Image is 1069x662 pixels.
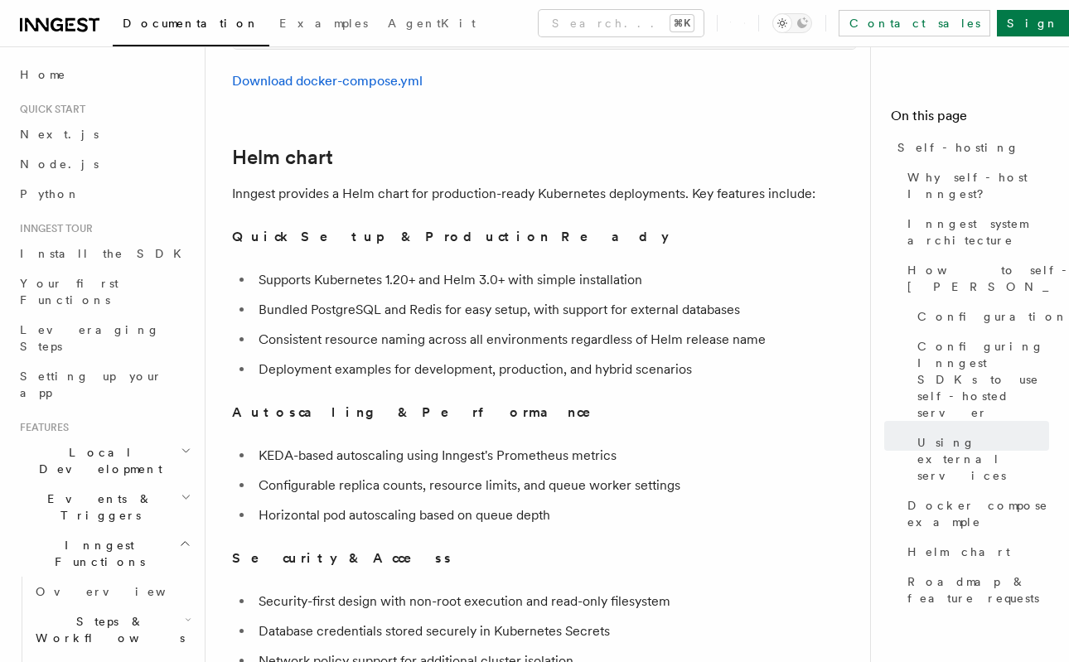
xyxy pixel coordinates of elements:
span: Why self-host Inngest? [907,169,1049,202]
li: Bundled PostgreSQL and Redis for easy setup, with support for external databases [254,298,857,321]
strong: Autoscaling & Performance [232,404,614,420]
button: Events & Triggers [13,484,195,530]
span: Inngest Functions [13,537,179,570]
a: Helm chart [232,146,333,169]
span: Configuring Inngest SDKs to use self-hosted server [917,338,1049,421]
a: Node.js [13,149,195,179]
a: Home [13,60,195,89]
a: Helm chart [901,537,1049,567]
span: Inngest system architecture [907,215,1049,249]
a: Inngest system architecture [901,209,1049,255]
strong: Security & Access [232,550,453,566]
a: Next.js [13,119,195,149]
span: Documentation [123,17,259,30]
li: Configurable replica counts, resource limits, and queue worker settings [254,474,857,497]
a: Install the SDK [13,239,195,268]
a: AgentKit [378,5,486,45]
span: Docker compose example [907,497,1049,530]
li: Deployment examples for development, production, and hybrid scenarios [254,358,857,381]
span: Events & Triggers [13,490,181,524]
kbd: ⌘K [670,15,694,31]
a: Configuring Inngest SDKs to use self-hosted server [911,331,1049,428]
span: Configuration [917,308,1068,325]
h4: On this page [891,106,1049,133]
li: Security-first design with non-root execution and read-only filesystem [254,590,857,613]
span: Quick start [13,103,85,116]
a: Leveraging Steps [13,315,195,361]
span: AgentKit [388,17,476,30]
span: Inngest tour [13,222,93,235]
a: Download docker-compose.yml [232,73,423,89]
a: Using external services [911,428,1049,490]
li: KEDA-based autoscaling using Inngest's Prometheus metrics [254,444,857,467]
span: Next.js [20,128,99,141]
a: Python [13,179,195,209]
a: Setting up your app [13,361,195,408]
span: Local Development [13,444,181,477]
li: Supports Kubernetes 1.20+ and Helm 3.0+ with simple installation [254,268,857,292]
span: Install the SDK [20,247,191,260]
a: Examples [269,5,378,45]
button: Local Development [13,437,195,484]
a: How to self-host [PERSON_NAME] [901,255,1049,302]
span: Leveraging Steps [20,323,160,353]
span: Using external services [917,434,1049,484]
a: Documentation [113,5,269,46]
span: Features [13,421,69,434]
a: Your first Functions [13,268,195,315]
li: Horizontal pod autoscaling based on queue depth [254,504,857,527]
span: Overview [36,585,206,598]
button: Steps & Workflows [29,606,195,653]
a: Roadmap & feature requests [901,567,1049,613]
a: Contact sales [839,10,990,36]
li: Database credentials stored securely in Kubernetes Secrets [254,620,857,643]
a: Why self-host Inngest? [901,162,1049,209]
span: Helm chart [907,544,1010,560]
span: Steps & Workflows [29,613,185,646]
span: Examples [279,17,368,30]
span: Setting up your app [20,370,162,399]
span: Your first Functions [20,277,119,307]
button: Toggle dark mode [772,13,812,33]
span: Self-hosting [897,139,1019,156]
a: Configuration [911,302,1049,331]
a: Self-hosting [891,133,1049,162]
span: Roadmap & feature requests [907,573,1049,606]
span: Home [20,66,66,83]
span: Node.js [20,157,99,171]
strong: Quick Setup & Production Ready [232,229,669,244]
button: Search...⌘K [539,10,704,36]
button: Inngest Functions [13,530,195,577]
a: Docker compose example [901,490,1049,537]
li: Consistent resource naming across all environments regardless of Helm release name [254,328,857,351]
span: Python [20,187,80,201]
a: Overview [29,577,195,606]
p: Inngest provides a Helm chart for production-ready Kubernetes deployments. Key features include: [232,182,857,205]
